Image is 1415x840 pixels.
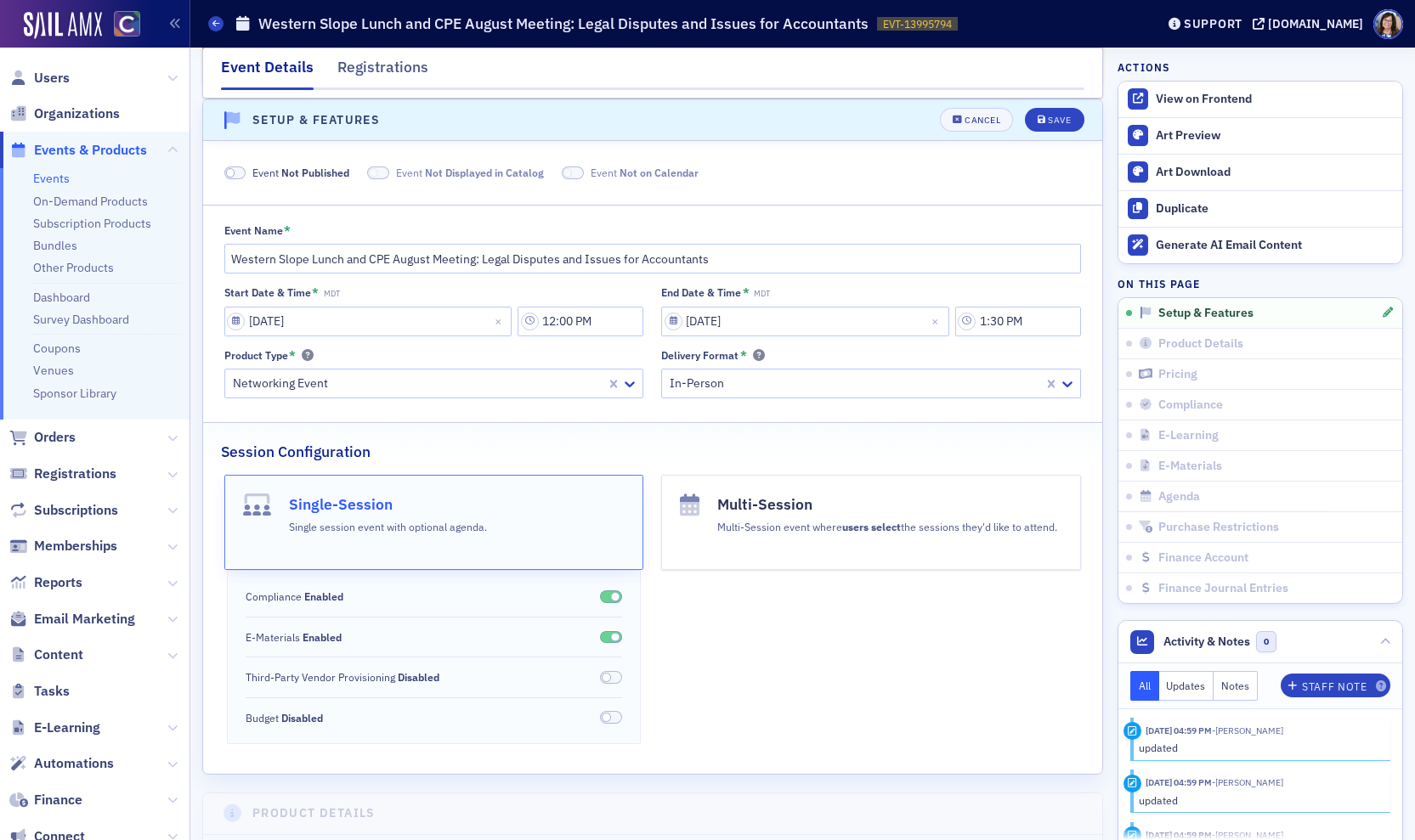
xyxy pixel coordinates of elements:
[518,307,643,336] input: 00:00 AM
[33,238,77,253] a: Bundles
[842,520,901,533] b: users select
[1156,238,1394,253] div: Generate AI Email Content
[1118,59,1170,75] h4: Actions
[34,69,70,87] span: Users
[1146,776,1212,788] time: 8/12/2025 04:59 PM
[9,754,114,773] a: Automations
[33,171,70,186] a: Events
[1118,118,1402,154] a: Art Preview
[34,754,114,773] span: Automations
[965,116,1000,125] div: Cancel
[1256,631,1277,652] span: 0
[224,307,512,336] input: MM/DD/YYYY
[284,223,291,239] abbr: This field is required
[1118,227,1402,263] button: Generate AI Email Content
[717,493,1057,516] h4: Multi-Session
[289,516,487,535] div: Single session event with optional agenda.
[246,710,323,725] span: Budget
[1146,724,1212,736] time: 8/12/2025 04:59 PM
[1268,16,1363,31] div: [DOMAIN_NAME]
[1158,367,1197,382] span: Pricing
[940,108,1013,132] button: Cancel
[1158,520,1279,535] span: Purchase Restrictions
[114,11,140,37] img: SailAMX
[1156,201,1394,217] div: Duplicate
[34,646,83,664] span: Content
[591,165,699,180] span: Event
[661,307,949,336] input: MM/DD/YYYY
[34,465,116,483] span: Registrations
[33,386,116,401] a: Sponsor Library
[34,610,135,629] span: Email Marketing
[281,711,323,724] span: Disabled
[1212,724,1283,736] span: Stacy Svendsen
[221,441,371,463] h2: Session Configuration
[1156,165,1394,180] div: Art Download
[9,465,116,483] a: Registrations
[224,224,283,237] div: Event Name
[221,56,314,90] div: Event Details
[1158,336,1243,352] span: Product Details
[489,307,512,336] button: Close
[1124,775,1141,792] div: Update
[1118,154,1402,190] a: Art Download
[252,804,376,822] h4: Product Details
[324,289,340,299] span: MDT
[224,475,644,570] button: Single-SessionSingle session event with optional agenda.
[9,719,100,737] a: E-Learning
[1373,9,1403,39] span: Profile
[1118,276,1403,291] h4: On this page
[246,629,342,645] span: E-Materials
[9,791,82,809] a: Finance
[1158,397,1223,413] span: Compliance
[33,260,114,275] a: Other Products
[289,348,296,364] abbr: This field is required
[398,670,439,684] span: Disabled
[740,348,747,364] abbr: This field is required
[337,56,428,87] div: Registrations
[9,69,70,87] a: Users
[33,341,81,356] a: Coupons
[1214,671,1258,701] button: Notes
[34,501,118,520] span: Subscriptions
[1025,108,1084,132] button: Save
[600,631,622,644] span: Enabled
[224,166,246,179] span: Not Published
[1118,82,1402,117] a: View on Frontend
[304,589,343,603] span: Enabled
[600,711,622,724] span: Disabled
[883,17,952,31] span: EVT-13995794
[1158,489,1200,505] span: Agenda
[252,165,349,180] span: Event
[246,669,439,685] span: Third-Party Vendor Provisioning
[34,791,82,809] span: Finance
[9,104,120,123] a: Organizations
[1253,18,1369,30] button: [DOMAIN_NAME]
[9,610,135,629] a: Email Marketing
[9,573,82,592] a: Reports
[34,537,117,555] span: Memberships
[600,671,622,684] span: Disabled
[1281,674,1390,697] button: Staff Note
[926,307,949,336] button: Close
[281,166,349,179] span: Not Published
[1139,792,1379,808] div: updated
[620,166,699,179] span: Not on Calendar
[1048,116,1071,125] div: Save
[289,493,487,516] h4: Single-Session
[224,286,311,299] div: Start Date & Time
[34,573,82,592] span: Reports
[1302,682,1367,691] div: Staff Note
[34,682,70,701] span: Tasks
[1163,633,1250,651] span: Activity & Notes
[367,166,389,179] span: Not Displayed in Catalog
[1156,128,1394,144] div: Art Preview
[303,630,342,644] span: Enabled
[34,428,76,447] span: Orders
[224,349,288,362] div: Product Type
[743,285,750,301] abbr: This field is required
[9,501,118,520] a: Subscriptions
[1158,428,1219,443] span: E-Learning
[252,111,380,129] h4: Setup & Features
[425,166,544,179] span: Not Displayed in Catalog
